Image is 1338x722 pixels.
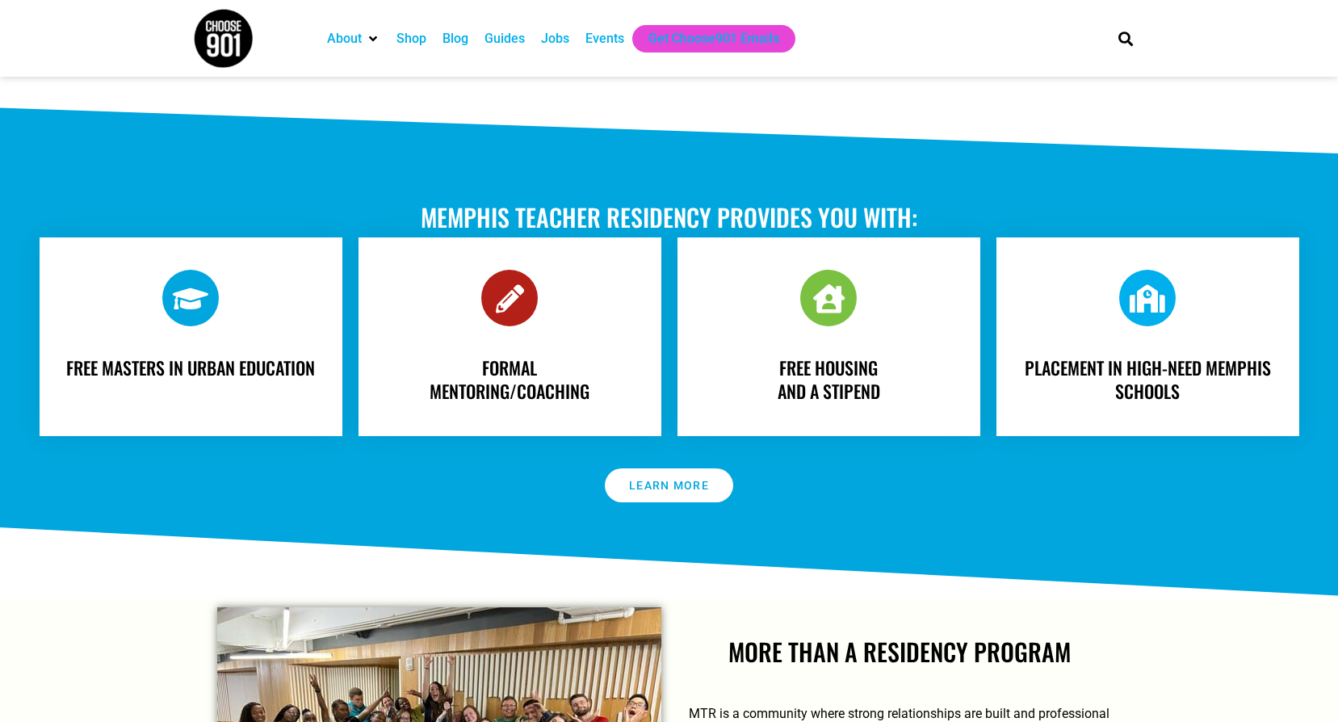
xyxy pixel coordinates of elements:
a: Get Choose901 Emails [648,29,779,48]
div: About [319,25,388,52]
a: Guides [484,29,525,48]
a: Learn More [605,468,733,502]
a: Events [585,29,624,48]
a: Shop [396,29,426,48]
span: Free housing and a stipend [778,355,880,404]
nav: Main nav [319,25,1091,52]
a: Jobs [541,29,569,48]
span: Placement in high-need Memphis schools [1025,355,1271,404]
h2: MORE THAN A RESIDENCY PROGRAM [677,637,1122,666]
h2: Memphis TEACHER RESIDENCY PROVIDES YOU WITH: [31,203,1307,232]
span: FREE Masters in Urban Education [66,355,315,380]
div: Search [1112,25,1139,52]
span: Formal Mentoring/coaching [430,355,589,404]
a: About [327,29,362,48]
span: Learn More [629,480,709,491]
a: Blog [443,29,468,48]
